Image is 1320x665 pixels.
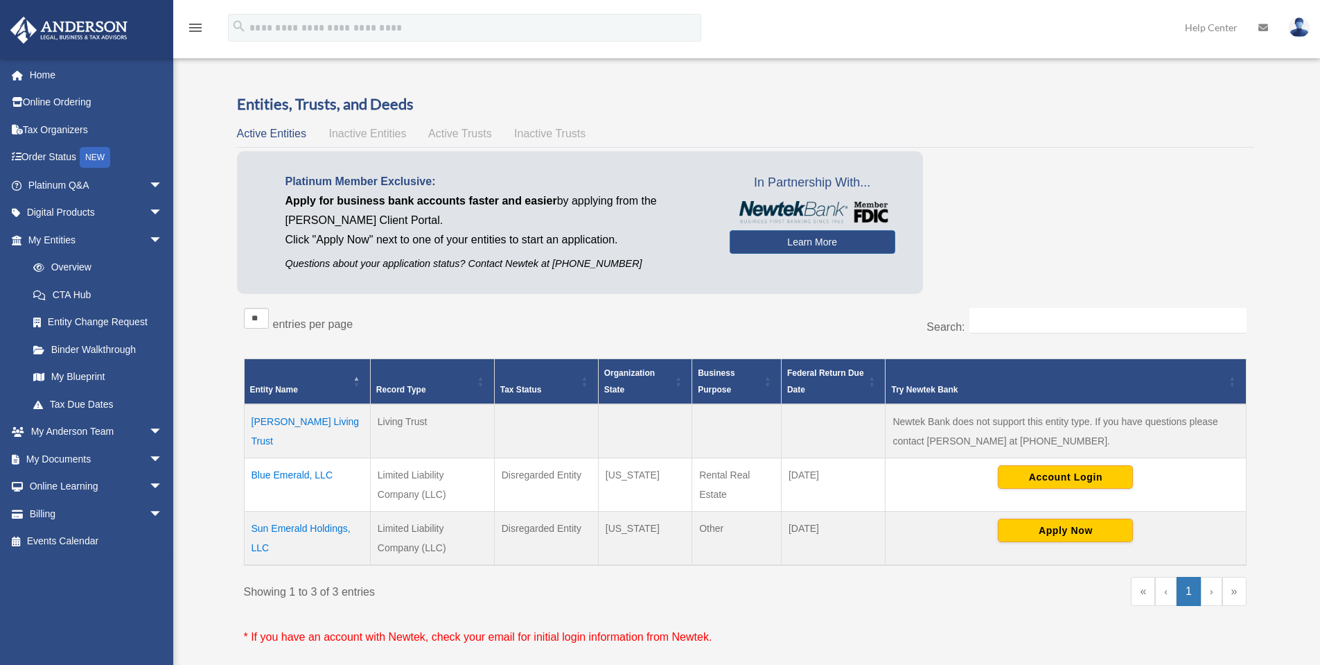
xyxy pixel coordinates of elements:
td: Limited Liability Company (LLC) [370,512,494,566]
span: arrow_drop_down [149,171,177,200]
span: In Partnership With... [730,172,895,194]
span: arrow_drop_down [149,199,177,227]
h3: Entities, Trusts, and Deeds [237,94,1253,115]
a: Order StatusNEW [10,144,184,172]
span: arrow_drop_down [149,473,177,501]
span: Entity Name [250,385,298,395]
th: Record Type: Activate to sort [370,359,494,405]
td: [PERSON_NAME] Living Trust [244,404,370,458]
td: Other [692,512,782,566]
td: [DATE] [781,458,886,512]
td: Blue Emerald, LLC [244,458,370,512]
a: CTA Hub [19,281,177,309]
a: Digital Productsarrow_drop_down [10,199,184,227]
a: Online Learningarrow_drop_down [10,473,184,501]
img: Anderson Advisors Platinum Portal [6,17,132,44]
td: Sun Emerald Holdings, LLC [244,512,370,566]
span: arrow_drop_down [149,226,177,254]
a: Last [1222,577,1247,606]
span: Inactive Entities [328,128,406,139]
a: Events Calendar [10,528,184,555]
a: My Entitiesarrow_drop_down [10,226,177,254]
button: Account Login [998,465,1133,489]
a: My Anderson Teamarrow_drop_down [10,418,184,446]
i: menu [187,19,204,36]
a: Billingarrow_drop_down [10,500,184,528]
a: Tax Due Dates [19,390,177,418]
a: Next [1201,577,1222,606]
a: Online Ordering [10,89,184,116]
a: Overview [19,254,170,282]
span: Apply for business bank accounts faster and easier [285,195,557,207]
p: Questions about your application status? Contact Newtek at [PHONE_NUMBER] [285,255,709,273]
span: Active Trusts [428,128,492,139]
p: Platinum Member Exclusive: [285,172,709,191]
a: 1 [1177,577,1201,606]
p: Click "Apply Now" next to one of your entities to start an application. [285,230,709,250]
a: menu [187,24,204,36]
td: [US_STATE] [598,512,692,566]
button: Apply Now [998,519,1133,542]
a: Previous [1155,577,1177,606]
p: by applying from the [PERSON_NAME] Client Portal. [285,191,709,230]
a: First [1131,577,1155,606]
th: Business Purpose: Activate to sort [692,359,782,405]
label: entries per page [273,318,353,330]
img: User Pic [1289,17,1310,37]
a: My Documentsarrow_drop_down [10,445,184,473]
td: Living Trust [370,404,494,458]
span: Business Purpose [698,368,734,395]
td: Disregarded Entity [494,512,598,566]
td: Limited Liability Company (LLC) [370,458,494,512]
span: Inactive Trusts [514,128,586,139]
a: Tax Organizers [10,116,184,144]
div: Showing 1 to 3 of 3 entries [244,577,735,602]
span: Active Entities [237,128,306,139]
a: Entity Change Request [19,309,177,336]
th: Try Newtek Bank : Activate to sort [886,359,1246,405]
img: NewtekBankLogoSM.png [737,201,888,223]
a: Account Login [998,471,1133,482]
td: [US_STATE] [598,458,692,512]
th: Federal Return Due Date: Activate to sort [781,359,886,405]
span: arrow_drop_down [149,418,177,447]
th: Organization State: Activate to sort [598,359,692,405]
th: Tax Status: Activate to sort [494,359,598,405]
span: Record Type [376,385,426,395]
a: Learn More [730,230,895,254]
a: Home [10,61,184,89]
td: [DATE] [781,512,886,566]
div: Try Newtek Bank [891,381,1224,398]
i: search [231,19,247,34]
span: arrow_drop_down [149,500,177,528]
a: Binder Walkthrough [19,336,177,363]
p: * If you have an account with Newtek, check your email for initial login information from Newtek. [244,628,1247,647]
a: Platinum Q&Aarrow_drop_down [10,171,184,199]
td: Newtek Bank does not support this entity type. If you have questions please contact [PERSON_NAME]... [886,404,1246,458]
span: Organization State [604,368,655,395]
a: My Blueprint [19,363,177,391]
div: NEW [80,147,110,168]
label: Search: [926,321,965,333]
td: Rental Real Estate [692,458,782,512]
td: Disregarded Entity [494,458,598,512]
th: Entity Name: Activate to invert sorting [244,359,370,405]
span: Federal Return Due Date [787,368,864,395]
span: arrow_drop_down [149,445,177,474]
span: Tax Status [500,385,542,395]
